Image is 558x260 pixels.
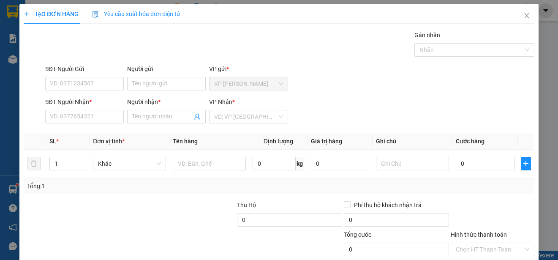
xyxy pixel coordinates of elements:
[173,157,246,170] input: VD: Bàn, Ghế
[351,200,425,210] span: Phí thu hộ khách nhận trả
[27,157,41,170] button: delete
[376,157,449,170] input: Ghi Chú
[522,160,531,167] span: plus
[49,138,56,145] span: SL
[344,231,371,238] span: Tổng cước
[173,138,198,145] span: Tên hàng
[209,64,288,74] div: VP gửi
[296,157,304,170] span: kg
[127,97,206,107] div: Người nhận
[264,138,293,145] span: Định lượng
[521,157,531,170] button: plus
[237,202,256,208] span: Thu Hộ
[523,12,530,19] span: close
[127,64,206,74] div: Người gửi
[456,138,485,145] span: Cước hàng
[451,231,507,238] label: Hình thức thanh toán
[209,99,232,105] span: VP Nhận
[98,157,161,170] span: Khác
[214,77,283,90] span: VP Cao Tốc
[373,133,452,150] th: Ghi chú
[194,113,201,120] span: user-add
[45,64,124,74] div: SĐT Người Gửi
[311,157,370,170] input: 0
[24,11,30,17] span: plus
[45,97,124,107] div: SĐT Người Nhận
[92,11,99,18] img: icon
[93,138,125,145] span: Đơn vị tính
[414,32,440,38] label: Gán nhãn
[27,181,216,191] div: Tổng: 1
[92,11,180,17] span: Yêu cầu xuất hóa đơn điện tử
[24,11,79,17] span: TẠO ĐƠN HÀNG
[311,138,342,145] span: Giá trị hàng
[515,4,539,28] button: Close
